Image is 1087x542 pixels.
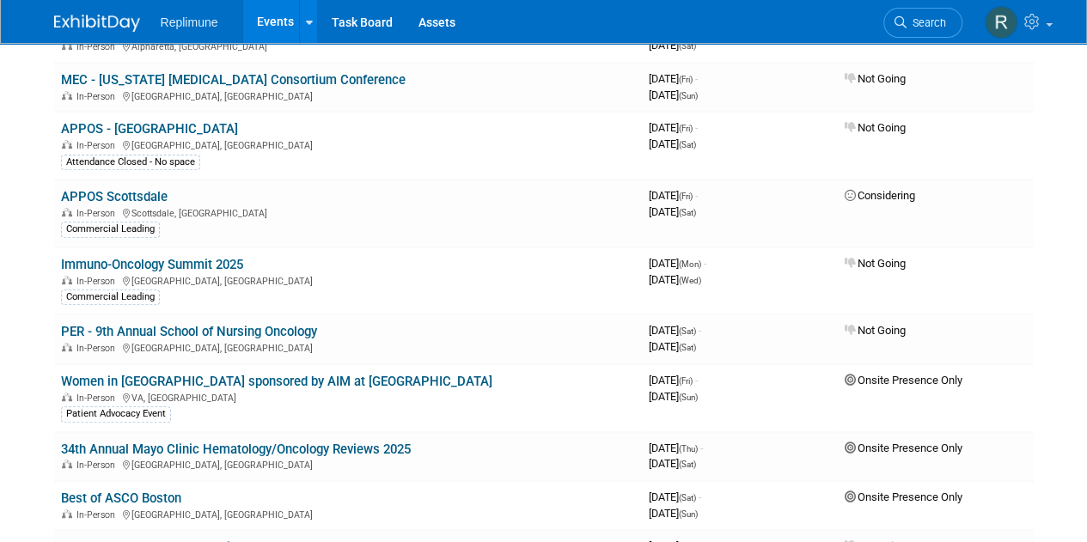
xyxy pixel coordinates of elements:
span: - [699,490,701,503]
img: In-Person Event [62,460,72,468]
span: - [700,442,703,454]
span: - [699,324,701,337]
img: In-Person Event [62,393,72,401]
span: (Fri) [679,192,693,201]
a: Search [883,8,962,38]
span: Onsite Presence Only [845,490,962,503]
span: [DATE] [649,340,696,353]
span: (Sun) [679,393,698,402]
span: [DATE] [649,121,698,134]
span: (Wed) [679,276,701,285]
div: Commercial Leading [61,222,160,237]
img: In-Person Event [62,208,72,216]
span: - [695,189,698,202]
span: [DATE] [649,72,698,85]
img: In-Person Event [62,276,72,284]
span: In-Person [76,140,120,151]
span: In-Person [76,460,120,471]
span: Search [907,16,946,29]
span: [DATE] [649,490,701,503]
div: [GEOGRAPHIC_DATA], [GEOGRAPHIC_DATA] [61,507,635,521]
div: Attendance Closed - No space [61,155,200,170]
span: Considering [845,189,915,202]
span: (Fri) [679,124,693,133]
a: Women in [GEOGRAPHIC_DATA] sponsored by AIM at [GEOGRAPHIC_DATA] [61,374,492,389]
span: Not Going [845,324,906,337]
span: In-Person [76,91,120,102]
span: Onsite Presence Only [845,442,962,454]
div: [GEOGRAPHIC_DATA], [GEOGRAPHIC_DATA] [61,88,635,102]
span: (Sat) [679,41,696,51]
span: (Sun) [679,91,698,100]
a: PER - 9th Annual School of Nursing Oncology [61,324,317,339]
a: APPOS - [GEOGRAPHIC_DATA] [61,121,238,137]
img: In-Person Event [62,91,72,100]
a: Immuno-Oncology Summit 2025 [61,257,243,272]
span: In-Person [76,343,120,354]
span: Replimune [161,15,218,29]
div: [GEOGRAPHIC_DATA], [GEOGRAPHIC_DATA] [61,340,635,354]
div: VA, [GEOGRAPHIC_DATA] [61,390,635,404]
span: (Fri) [679,376,693,386]
span: Not Going [845,257,906,270]
span: In-Person [76,393,120,404]
img: In-Person Event [62,343,72,351]
a: MEC - [US_STATE] [MEDICAL_DATA] Consortium Conference [61,72,406,88]
span: [DATE] [649,374,698,387]
span: (Sat) [679,140,696,149]
img: Rosalind Malhotra [985,6,1017,39]
span: In-Person [76,41,120,52]
div: [GEOGRAPHIC_DATA], [GEOGRAPHIC_DATA] [61,457,635,471]
span: [DATE] [649,324,701,337]
span: (Sat) [679,460,696,469]
span: (Sat) [679,343,696,352]
span: - [704,257,706,270]
span: - [695,374,698,387]
span: In-Person [76,208,120,219]
span: - [695,72,698,85]
span: [DATE] [649,390,698,403]
img: In-Person Event [62,41,72,50]
span: In-Person [76,509,120,521]
span: (Sun) [679,509,698,519]
div: Scottsdale, [GEOGRAPHIC_DATA] [61,205,635,219]
span: (Sat) [679,493,696,502]
span: [DATE] [649,137,696,150]
span: [DATE] [649,257,706,270]
a: APPOS Scottsdale [61,189,168,204]
span: In-Person [76,276,120,287]
span: - [695,121,698,134]
span: [DATE] [649,457,696,470]
a: Best of ASCO Boston [61,490,181,506]
span: (Mon) [679,259,701,269]
span: Not Going [845,121,906,134]
span: (Thu) [679,444,698,454]
div: Patient Advocacy Event [61,406,171,422]
span: [DATE] [649,189,698,202]
div: [GEOGRAPHIC_DATA], [GEOGRAPHIC_DATA] [61,273,635,287]
span: (Sat) [679,326,696,336]
div: Commercial Leading [61,289,160,305]
span: [DATE] [649,273,701,286]
span: (Fri) [679,75,693,84]
div: Alpharetta, [GEOGRAPHIC_DATA] [61,39,635,52]
span: [DATE] [649,39,696,52]
span: [DATE] [649,205,696,218]
img: ExhibitDay [54,15,140,32]
span: [DATE] [649,88,698,101]
span: [DATE] [649,442,703,454]
span: (Sat) [679,208,696,217]
span: Not Going [845,72,906,85]
a: 34th Annual Mayo Clinic Hematology/Oncology Reviews 2025 [61,442,411,457]
span: [DATE] [649,507,698,520]
div: [GEOGRAPHIC_DATA], [GEOGRAPHIC_DATA] [61,137,635,151]
img: In-Person Event [62,509,72,518]
img: In-Person Event [62,140,72,149]
span: Onsite Presence Only [845,374,962,387]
